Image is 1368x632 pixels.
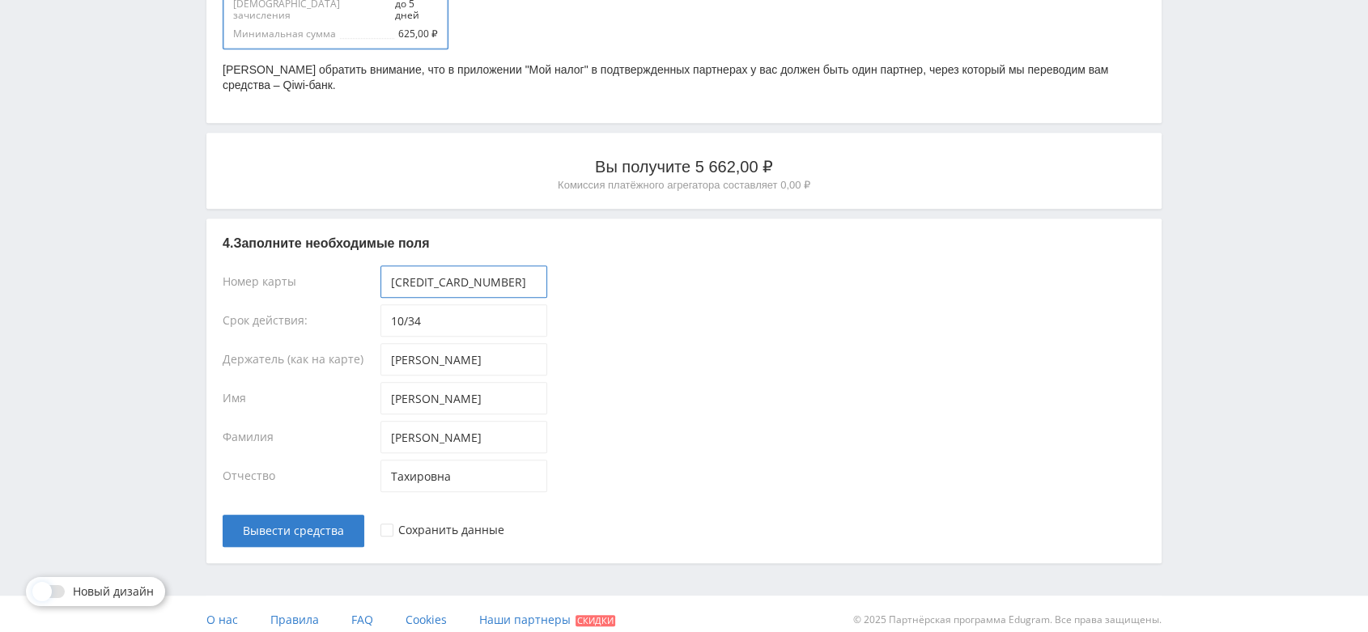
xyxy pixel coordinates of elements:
div: Срок действия: [223,304,380,343]
span: Вывести средства [243,524,344,537]
span: Минимальная сумма [233,28,339,40]
p: Вы получите 5 662,00 ₽ [223,155,1145,178]
p: [PERSON_NAME] обратить внимание, что в приложении "Мой налог" в подтвержденных партнерах у вас до... [223,62,1145,94]
span: Наши партнеры [479,612,571,627]
button: Вывести средства [223,515,364,547]
div: Номер карты [223,265,380,304]
span: Правила [270,612,319,627]
span: FAQ [351,612,373,627]
div: Сохранить данные [398,524,504,537]
span: Cookies [406,612,447,627]
span: Скидки [576,615,615,626]
span: 625,00 ₽ [395,28,438,40]
div: Фамилия [223,421,380,460]
span: О нас [206,612,238,627]
p: 4. Заполните необходимые поля [223,235,1145,252]
div: Держатель (как на карте) [223,343,380,382]
p: Комиссия платёжного агрегатора составляет 0,00 ₽ [223,178,1145,193]
div: Имя [223,382,380,421]
div: Отчество [223,460,380,498]
span: Новый дизайн [73,585,154,598]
